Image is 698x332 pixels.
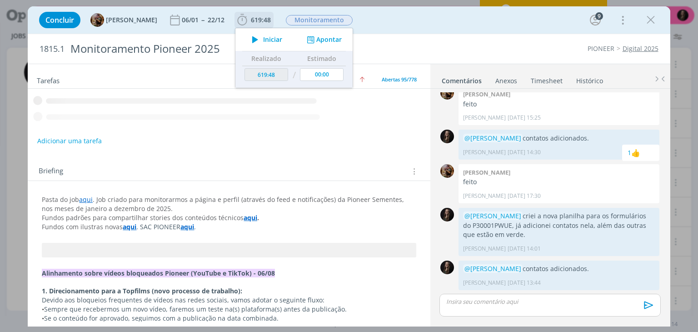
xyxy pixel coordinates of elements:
[235,13,273,27] button: 619:48
[42,296,416,305] p: Devido aos bloqueios frequentes de vídeos nas redes sociais, vamos adotar o seguinte fluxo:
[440,208,454,221] img: N
[508,279,541,287] span: [DATE] 13:44
[66,38,397,60] div: Monitoramento Pioneer 2025
[464,211,521,220] span: @[PERSON_NAME]
[463,114,506,122] p: [PERSON_NAME]
[463,148,506,156] p: [PERSON_NAME]
[463,168,510,176] b: [PERSON_NAME]
[28,6,670,327] div: dialog
[90,13,157,27] button: A[PERSON_NAME]
[588,13,603,27] button: 9
[42,213,244,222] span: Fundos padrões para compartilhar stories dos conteúdos técnicos
[440,86,454,100] img: A
[180,222,194,231] a: aqui
[441,72,482,86] a: Comentários
[463,134,655,143] p: contatos adicionados.
[464,134,521,142] span: @[PERSON_NAME]
[463,211,655,239] p: criei a nova planilha para os formulários do P30001PWUE, já adicionei contatos nela, além das out...
[42,305,44,313] span: •
[263,36,282,43] span: Iniciar
[631,147,640,158] div: Natalia Gass
[440,164,454,178] img: A
[359,77,365,82] img: arrow-up.svg
[508,148,541,156] span: [DATE] 14:30
[242,51,290,66] th: Realizado
[440,130,454,143] img: N
[628,148,631,157] div: 1
[463,264,655,273] p: contatos adicionados.
[463,90,510,98] b: [PERSON_NAME]
[257,213,259,222] strong: .
[123,222,136,231] a: aqui
[42,195,79,204] span: Pasta do job
[42,305,416,314] p: Sempre que recebermos um novo vídeo, faremos um teste na(s) plataforma(s) antes da publicação.
[285,15,353,26] button: Monitoramento
[588,44,614,53] a: PIONEER
[37,133,102,149] button: Adicionar uma tarefa
[463,177,655,186] p: feito
[182,17,200,23] div: 06/01
[201,15,204,24] span: --
[382,76,417,83] span: Abertas 95/778
[290,66,298,85] td: /
[247,33,283,46] button: Iniciar
[464,264,521,273] span: @[PERSON_NAME]
[106,17,157,23] span: [PERSON_NAME]
[508,245,541,253] span: [DATE] 14:01
[530,72,563,86] a: Timesheet
[286,15,353,25] span: Monitoramento
[463,245,506,253] p: [PERSON_NAME]
[244,213,257,222] a: aqui
[90,13,104,27] img: A
[595,12,603,20] div: 9
[42,222,123,231] span: Fundos com ilustras novas
[304,35,342,45] button: Apontar
[440,261,454,274] img: N
[623,44,658,53] a: Digital 2025
[298,51,346,66] th: Estimado
[42,269,275,277] strong: Alinhamento sobre vídeos bloqueados Pioneer (YouTube e TikTok) - 06/08
[576,72,603,86] a: Histórico
[508,114,541,122] span: [DATE] 15:25
[79,195,93,204] a: aqui
[45,16,74,24] span: Concluir
[463,192,506,200] p: [PERSON_NAME]
[39,12,80,28] button: Concluir
[508,192,541,200] span: [DATE] 17:30
[42,222,416,231] p: . SAC PIONEER .
[495,76,517,86] div: Anexos
[235,28,353,88] ul: 619:48
[42,314,416,323] p: Se o conteúdo for aprovado, seguimos com a publicação na data combinada.
[463,279,506,287] p: [PERSON_NAME]
[251,15,271,24] span: 619:48
[42,314,44,322] span: •
[208,17,226,23] div: 22/12
[42,195,406,213] span: . Job criado para monitorarmos a página e perfil (através do feed e notificações) da Pioneer Seme...
[39,166,63,177] span: Briefing
[40,44,65,54] span: 1815.1
[42,287,242,295] strong: 1. Direcionamento para a Topfilms (novo processo de trabalho):
[37,74,60,85] span: Tarefas
[463,100,655,109] p: feito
